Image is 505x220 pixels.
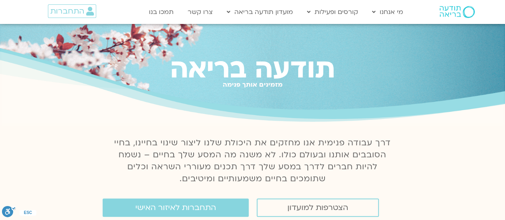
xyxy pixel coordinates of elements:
[257,198,379,217] a: הצטרפות למועדון
[103,198,249,217] a: התחברות לאיזור האישי
[135,203,216,212] span: התחברות לאיזור האישי
[368,4,407,20] a: מי אנחנו
[184,4,217,20] a: צרו קשר
[48,4,96,18] a: התחברות
[223,4,297,20] a: מועדון תודעה בריאה
[50,7,84,16] span: התחברות
[145,4,178,20] a: תמכו בנו
[440,6,475,18] img: תודעה בריאה
[287,203,348,212] span: הצטרפות למועדון
[110,137,396,185] p: דרך עבודה פנימית אנו מחזקים את היכולת שלנו ליצור שינוי בחיינו, בחיי הסובבים אותנו ובעולם כולו. לא...
[303,4,362,20] a: קורסים ופעילות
